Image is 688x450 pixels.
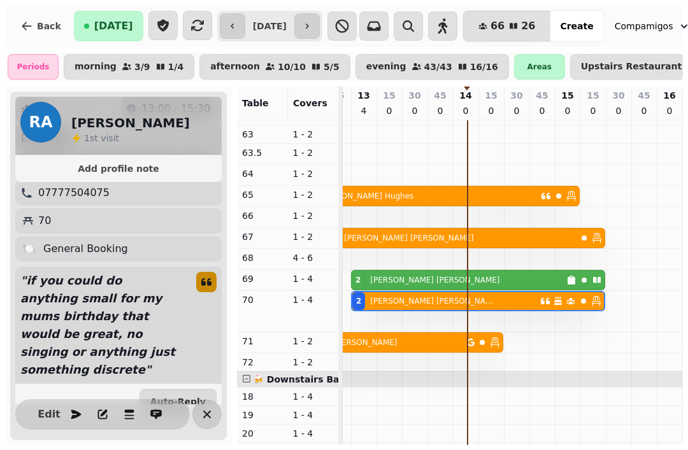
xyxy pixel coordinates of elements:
[84,133,90,143] span: 1
[293,188,334,201] p: 1 - 2
[561,89,573,102] p: 15
[470,62,498,71] p: 16 / 16
[293,409,334,421] p: 1 - 4
[510,89,522,102] p: 30
[8,54,59,80] div: Periods
[168,62,184,71] p: 1 / 4
[293,167,334,180] p: 1 - 2
[521,21,535,31] span: 26
[435,104,445,117] p: 0
[41,409,57,419] span: Edit
[486,104,496,117] p: 0
[278,62,306,71] p: 10 / 10
[71,114,190,132] h2: [PERSON_NAME]
[491,21,505,31] span: 66
[38,185,110,200] p: 07777504075
[563,104,573,117] p: 0
[560,22,593,31] span: Create
[242,167,283,180] p: 64
[293,146,334,159] p: 1 - 2
[355,54,509,80] button: evening43/4316/16
[615,20,673,32] span: Compamigos
[581,62,682,72] p: Upstairs Restaurant
[434,89,446,102] p: 45
[10,11,71,41] button: Back
[38,213,51,229] p: 70
[537,104,547,117] p: 0
[319,191,413,201] p: [PERSON_NAME] Hughes
[37,22,61,31] span: Back
[664,104,675,117] p: 0
[242,293,283,306] p: 70
[199,54,350,80] button: afternoon10/105/5
[293,293,334,306] p: 1 - 4
[663,89,675,102] p: 16
[370,275,499,285] p: [PERSON_NAME] [PERSON_NAME]
[242,335,283,348] p: 71
[357,89,369,102] p: 13
[242,251,283,264] p: 68
[242,98,269,108] span: Table
[366,62,406,72] p: evening
[23,241,36,257] p: 🍽️
[75,62,117,72] p: morning
[29,115,52,130] span: RA
[253,374,370,384] span: 🍻 Downstairs Bar Area
[64,54,194,80] button: morning3/91/4
[356,296,361,306] div: 2
[134,62,150,71] p: 3 / 9
[408,89,420,102] p: 30
[293,272,334,285] p: 1 - 4
[293,128,334,141] p: 1 - 2
[94,21,133,31] span: [DATE]
[242,230,283,243] p: 67
[588,104,598,117] p: 0
[150,397,206,406] span: Auto-Reply
[293,390,334,403] p: 1 - 4
[242,356,283,369] p: 72
[90,133,101,143] span: st
[344,233,473,243] p: [PERSON_NAME] [PERSON_NAME]
[242,188,283,201] p: 65
[514,54,565,80] div: Areas
[36,402,62,427] button: Edit
[536,89,548,102] p: 45
[242,390,283,403] p: 18
[463,11,551,41] button: 6626
[639,104,649,117] p: 0
[242,128,283,141] p: 63
[293,427,334,440] p: 1 - 4
[410,104,420,117] p: 0
[43,241,128,257] p: General Booking
[293,335,334,348] p: 1 - 2
[242,209,283,222] p: 66
[512,104,522,117] p: 0
[293,98,327,108] span: Covers
[612,89,624,102] p: 30
[74,11,143,41] button: [DATE]
[242,427,283,440] p: 20
[461,104,471,117] p: 0
[383,89,395,102] p: 15
[324,62,340,71] p: 5 / 5
[15,267,186,384] p: " if you could do anything small for my mums birthday that would be great, no singing or anything...
[587,89,599,102] p: 15
[424,62,452,71] p: 43 / 43
[485,89,497,102] p: 15
[293,251,334,264] p: 4 - 6
[359,104,369,117] p: 4
[242,272,283,285] p: 69
[20,160,217,177] button: Add profile note
[293,209,334,222] p: 1 - 2
[293,230,334,243] p: 1 - 2
[613,104,624,117] p: 0
[140,389,217,414] button: Auto-Reply
[370,296,497,306] p: [PERSON_NAME] [PERSON_NAME]
[638,89,650,102] p: 45
[355,275,361,285] div: 2
[31,164,206,173] span: Add profile note
[293,356,334,369] p: 1 - 2
[242,146,283,159] p: 63.5
[242,409,283,421] p: 19
[459,89,471,102] p: 14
